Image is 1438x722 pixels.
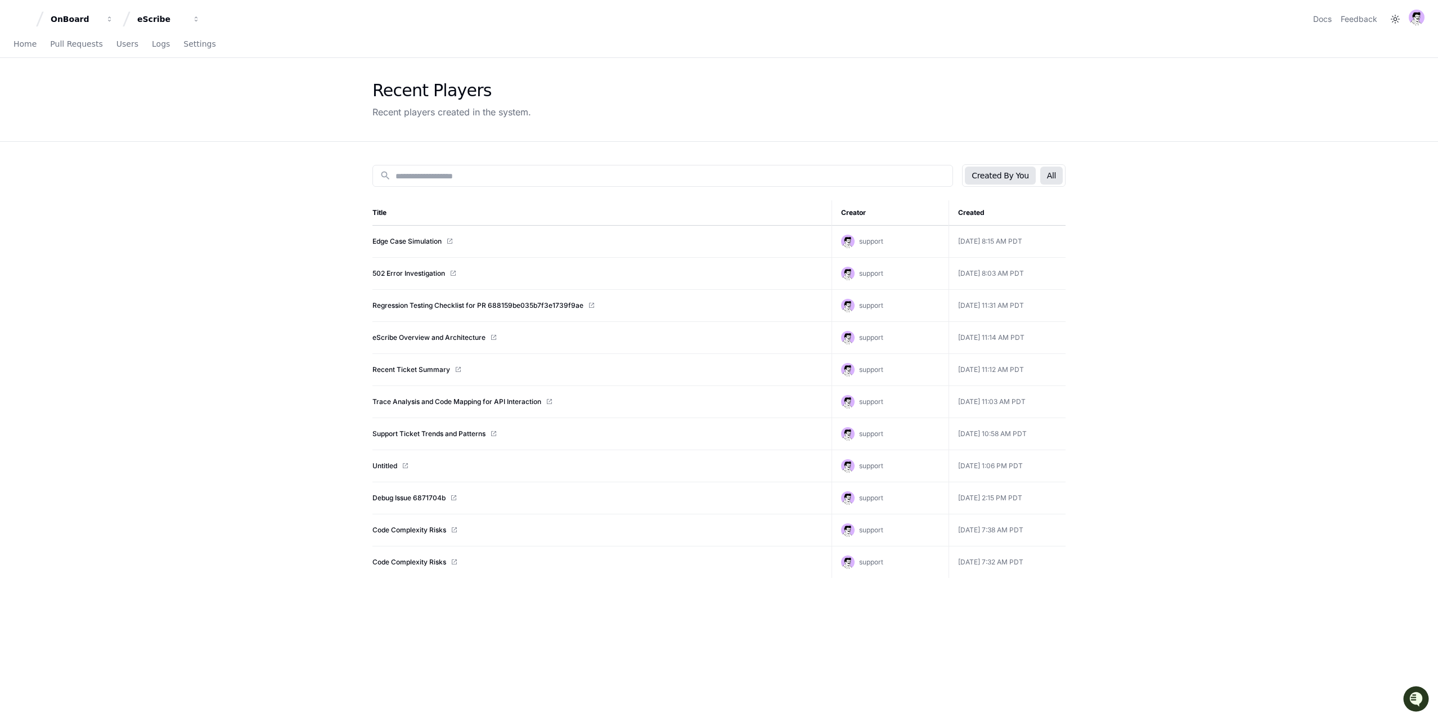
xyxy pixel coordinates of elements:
[372,429,486,438] a: Support Ticket Trends and Patterns
[372,494,446,503] a: Debug Issue 6871704b
[859,558,883,566] span: support
[949,226,1066,258] td: [DATE] 8:15 AM PDT
[183,32,215,57] a: Settings
[859,461,883,470] span: support
[191,87,205,101] button: Start new chat
[841,555,855,569] img: avatar
[949,450,1066,482] td: [DATE] 1:06 PM PDT
[372,397,541,406] a: Trace Analysis and Code Mapping for API Interaction
[14,32,37,57] a: Home
[152,32,170,57] a: Logs
[116,32,138,57] a: Users
[1040,167,1063,185] button: All
[372,269,445,278] a: 502 Error Investigation
[841,331,855,344] img: avatar
[50,32,102,57] a: Pull Requests
[372,558,446,567] a: Code Complexity Risks
[841,427,855,441] img: avatar
[133,9,205,29] button: eScribe
[372,461,397,470] a: Untitled
[859,397,883,406] span: support
[1409,10,1424,25] img: avatar
[372,526,446,535] a: Code Complexity Risks
[949,514,1066,546] td: [DATE] 7:38 AM PDT
[949,354,1066,386] td: [DATE] 11:12 AM PDT
[372,105,531,119] div: Recent players created in the system.
[949,386,1066,418] td: [DATE] 11:03 AM PDT
[841,491,855,505] img: avatar
[38,84,185,95] div: Start new chat
[841,363,855,376] img: avatar
[1341,14,1377,25] button: Feedback
[859,526,883,534] span: support
[841,523,855,537] img: avatar
[859,301,883,310] span: support
[14,41,37,47] span: Home
[949,546,1066,579] td: [DATE] 7:32 AM PDT
[841,395,855,409] img: avatar
[372,333,486,342] a: eScribe Overview and Architecture
[859,237,883,245] span: support
[949,200,1066,226] th: Created
[1402,685,1432,715] iframe: Open customer support
[372,200,832,226] th: Title
[372,80,531,101] div: Recent Players
[50,41,102,47] span: Pull Requests
[51,14,99,25] div: OnBoard
[949,258,1066,290] td: [DATE] 8:03 AM PDT
[380,170,391,181] mat-icon: search
[949,290,1066,322] td: [DATE] 11:31 AM PDT
[372,301,583,310] a: Regression Testing Checklist for PR 688159be035b7f3e1739f9ae
[841,235,855,248] img: avatar
[841,267,855,280] img: avatar
[11,11,34,34] img: PlayerZero
[859,365,883,374] span: support
[11,45,205,63] div: Welcome
[859,429,883,438] span: support
[137,14,186,25] div: eScribe
[859,333,883,342] span: support
[965,167,1035,185] button: Created By You
[112,118,136,127] span: Pylon
[183,41,215,47] span: Settings
[79,118,136,127] a: Powered byPylon
[859,269,883,277] span: support
[859,494,883,502] span: support
[949,322,1066,354] td: [DATE] 11:14 AM PDT
[372,237,442,246] a: Edge Case Simulation
[841,299,855,312] img: avatar
[11,84,32,104] img: 1756235613930-3d25f9e4-fa56-45dd-b3ad-e072dfbd1548
[372,365,450,374] a: Recent Ticket Summary
[832,200,949,226] th: Creator
[1313,14,1332,25] a: Docs
[949,482,1066,514] td: [DATE] 2:15 PM PDT
[841,459,855,473] img: avatar
[38,95,142,104] div: We're available if you need us!
[949,418,1066,450] td: [DATE] 10:58 AM PDT
[116,41,138,47] span: Users
[46,9,118,29] button: OnBoard
[152,41,170,47] span: Logs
